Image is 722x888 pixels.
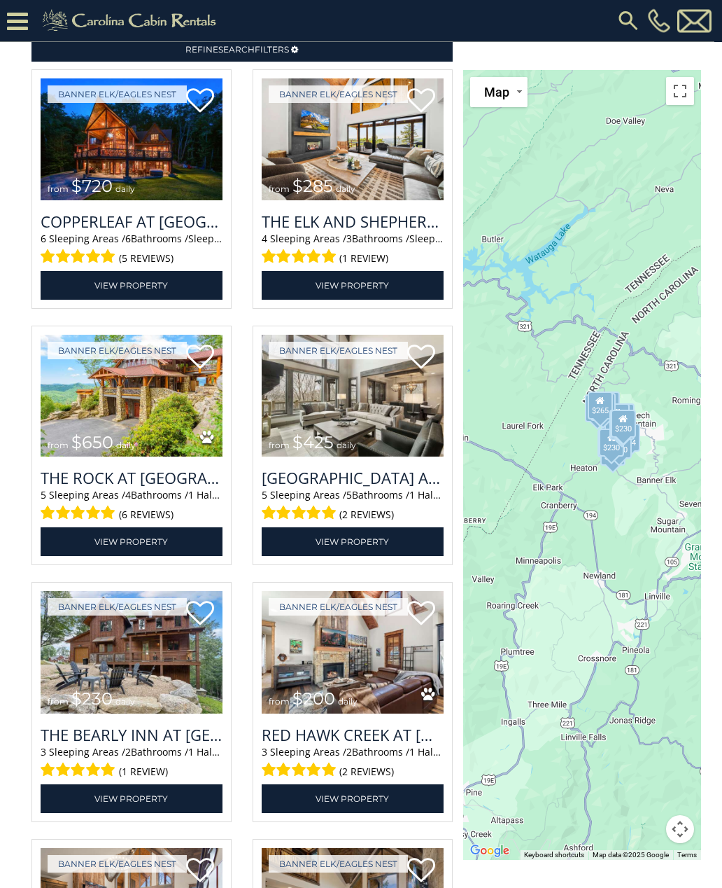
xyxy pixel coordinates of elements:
[346,746,352,759] span: 2
[269,856,408,873] a: Banner Elk/Eagles Nest
[467,842,513,860] img: Google
[611,410,636,438] div: $230
[600,438,625,466] div: $215
[262,211,444,233] a: The Elk And Shepherd Lodge at [GEOGRAPHIC_DATA]
[339,250,388,268] span: (1 review)
[41,211,222,233] h3: Copperleaf at Eagles Nest
[188,746,251,759] span: 1 Half Baths /
[269,599,408,616] a: Banner Elk/Eagles Nest
[269,697,290,707] span: from
[593,851,669,859] span: Map data ©2025 Google
[262,746,267,759] span: 3
[41,746,46,759] span: 3
[119,250,174,268] span: (5 reviews)
[666,77,694,105] button: Toggle fullscreen view
[599,429,624,457] div: $230
[407,344,435,373] a: Add to favorites
[41,233,46,246] span: 6
[484,85,509,99] span: Map
[115,184,135,195] span: daily
[407,88,435,117] a: Add to favorites
[48,856,187,873] a: Banner Elk/Eagles Nest
[292,689,335,709] span: $200
[186,857,214,887] a: Add to favorites
[262,468,444,489] a: [GEOGRAPHIC_DATA] at [GEOGRAPHIC_DATA]
[677,851,697,859] a: Terms (opens in new tab)
[48,86,187,104] a: Banner Elk/Eagles Nest
[409,489,472,502] span: 1 Half Baths /
[262,211,444,233] h3: The Elk And Shepherd Lodge at Eagles Nest
[48,440,69,451] span: from
[125,489,131,502] span: 4
[41,211,222,233] a: Copperleaf at [GEOGRAPHIC_DATA]
[666,815,694,843] button: Map camera controls
[41,725,222,746] h3: The Bearly Inn at Eagles Nest
[470,77,528,107] button: Change map style
[41,79,222,201] a: Copperleaf at Eagles Nest from $720 daily
[262,592,444,714] img: Red Hawk Creek at Eagles Nest
[587,391,612,419] div: $265
[292,433,334,453] span: $425
[339,763,394,782] span: (2 reviews)
[41,79,222,201] img: Copperleaf at Eagles Nest
[41,592,222,714] a: The Bearly Inn at Eagles Nest from $230 daily
[41,746,222,782] div: Sleeping Areas / Bathrooms / Sleeps:
[188,489,251,502] span: 1 Half Baths /
[407,857,435,887] a: Add to favorites
[604,403,630,431] div: $315
[607,431,632,459] div: $250
[262,725,444,746] h3: Red Hawk Creek at Eagles Nest
[262,528,444,557] a: View Property
[41,489,46,502] span: 5
[186,344,214,373] a: Add to favorites
[262,746,444,782] div: Sleeping Areas / Bathrooms / Sleeps:
[262,335,444,457] a: Sunset Ridge Hideaway at Eagles Nest from $425 daily
[71,689,113,709] span: $230
[185,45,289,55] span: Refine Filters
[409,746,472,759] span: 1 Half Baths /
[31,39,453,62] a: RefineSearchFilters
[119,506,174,525] span: (6 reviews)
[71,176,113,197] span: $720
[41,489,222,525] div: Sleeping Areas / Bathrooms / Sleeps:
[269,440,290,451] span: from
[41,335,222,457] img: The Rock at Eagles Nest
[41,272,222,300] a: View Property
[609,412,635,440] div: $225
[186,600,214,630] a: Add to favorites
[186,88,214,117] a: Add to favorites
[262,489,444,525] div: Sleeping Areas / Bathrooms / Sleeps:
[616,8,641,34] img: search-regular.svg
[35,7,228,35] img: Khaki-logo.png
[262,233,444,268] div: Sleeping Areas / Bathrooms / Sleeps:
[41,528,222,557] a: View Property
[524,850,584,860] button: Keyboard shortcuts
[48,342,187,360] a: Banner Elk/Eagles Nest
[119,763,168,782] span: (1 review)
[262,79,444,201] img: The Elk And Shepherd Lodge at Eagles Nest
[292,176,333,197] span: $285
[262,233,267,246] span: 4
[609,410,635,438] div: $230
[346,489,352,502] span: 5
[339,506,394,525] span: (2 reviews)
[337,440,356,451] span: daily
[116,440,136,451] span: daily
[48,697,69,707] span: from
[597,429,622,457] div: $305
[262,785,444,814] a: View Property
[41,592,222,714] img: The Bearly Inn at Eagles Nest
[338,697,358,707] span: daily
[269,86,408,104] a: Banner Elk/Eagles Nest
[269,184,290,195] span: from
[41,233,222,268] div: Sleeping Areas / Bathrooms / Sleeps:
[644,9,674,33] a: [PHONE_NUMBER]
[615,424,640,452] div: $424
[115,697,135,707] span: daily
[125,233,131,246] span: 6
[336,184,355,195] span: daily
[48,599,187,616] a: Banner Elk/Eagles Nest
[262,79,444,201] a: The Elk And Shepherd Lodge at Eagles Nest from $285 daily
[585,394,610,422] div: $285
[590,393,616,421] div: $305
